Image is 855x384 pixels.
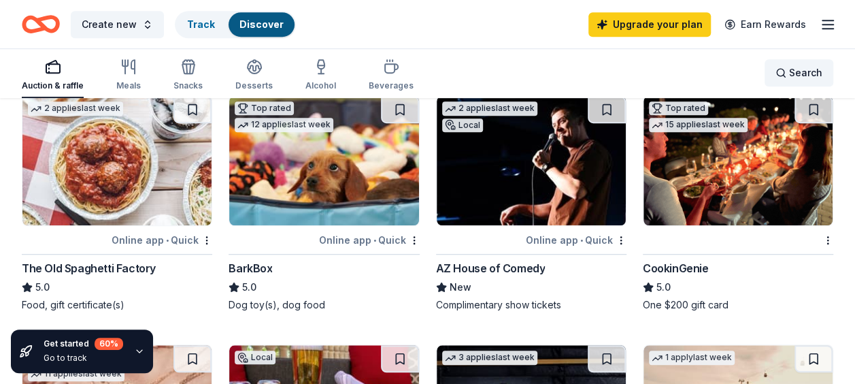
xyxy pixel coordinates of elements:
div: Local [442,118,483,132]
button: Alcohol [305,53,336,98]
a: Home [22,8,60,40]
button: Snacks [173,53,203,98]
span: Search [789,65,822,81]
div: Beverages [369,80,414,91]
div: Dog toy(s), dog food [229,298,419,312]
a: Earn Rewards [716,12,814,37]
div: BarkBox [229,260,272,276]
a: Image for The Old Spaghetti Factory2 applieslast weekOnline app•QuickThe Old Spaghetti Factory5.0... [22,95,212,312]
div: AZ House of Comedy [436,260,546,276]
a: Image for BarkBoxTop rated12 applieslast weekOnline app•QuickBarkBox5.0Dog toy(s), dog food [229,95,419,312]
div: Get started [44,338,123,350]
div: Online app Quick [526,231,626,249]
div: Alcohol [305,80,336,91]
div: 2 applies last week [442,101,537,116]
a: Image for CookinGenieTop rated15 applieslast weekCookinGenie5.0One $200 gift card [643,95,833,312]
span: 5.0 [656,279,671,295]
div: The Old Spaghetti Factory [22,260,156,276]
button: Meals [116,53,141,98]
div: 12 applies last week [235,118,333,132]
button: Beverages [369,53,414,98]
div: Desserts [235,80,273,91]
div: CookinGenie [643,260,709,276]
div: 15 applies last week [649,118,748,132]
div: 1 apply last week [649,351,735,365]
span: • [373,235,376,246]
div: Online app Quick [319,231,420,249]
div: Complimentary show tickets [436,298,626,312]
div: Local [235,351,275,364]
span: New [450,279,471,295]
img: Image for The Old Spaghetti Factory [22,96,212,225]
div: Meals [116,80,141,91]
span: 5.0 [242,279,256,295]
div: 2 applies last week [28,101,123,116]
div: Auction & raffle [22,80,84,91]
a: Image for AZ House of Comedy2 applieslast weekLocalOnline app•QuickAZ House of ComedyNewComplimen... [436,95,626,312]
span: 5.0 [35,279,50,295]
div: One $200 gift card [643,298,833,312]
button: Create new [71,11,164,38]
img: Image for BarkBox [229,96,418,225]
div: Online app Quick [112,231,212,249]
button: Desserts [235,53,273,98]
button: Search [765,59,833,86]
div: 3 applies last week [442,351,537,365]
button: Auction & raffle [22,53,84,98]
div: Go to track [44,353,123,364]
div: Food, gift certificate(s) [22,298,212,312]
span: • [166,235,169,246]
img: Image for AZ House of Comedy [437,96,626,225]
div: Snacks [173,80,203,91]
button: TrackDiscover [175,11,296,38]
div: Top rated [235,101,294,115]
div: 60 % [95,338,123,350]
span: • [580,235,583,246]
span: Create new [82,16,137,33]
img: Image for CookinGenie [643,96,833,225]
a: Upgrade your plan [588,12,711,37]
div: Top rated [649,101,708,115]
a: Track [187,18,215,30]
a: Discover [239,18,284,30]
